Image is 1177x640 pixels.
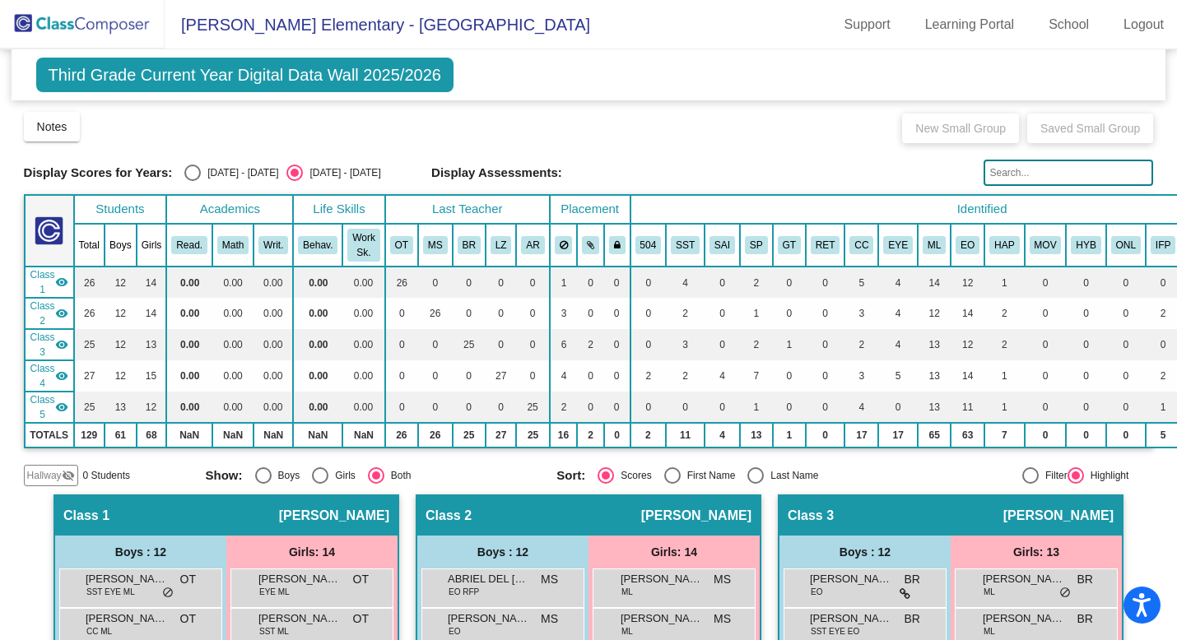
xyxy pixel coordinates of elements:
td: 12 [105,360,137,392]
th: Boys [105,224,137,267]
th: Highly Attentive Parent [984,224,1024,267]
td: 12 [951,329,984,360]
td: 0 [806,267,845,298]
span: 0 Students [83,468,130,483]
th: Girls [137,224,167,267]
td: 2 [577,423,604,448]
td: 6 [550,329,578,360]
a: Learning Portal [912,12,1028,38]
td: 1 [550,267,578,298]
mat-radio-group: Select an option [206,467,545,484]
td: 0 [705,298,740,329]
td: 4 [878,298,918,329]
span: Notes [37,120,67,133]
mat-icon: visibility [55,338,68,351]
button: AR [521,236,544,254]
td: 0.00 [212,298,254,329]
td: 2 [630,360,667,392]
td: 26 [418,423,453,448]
td: 0 [1025,298,1067,329]
td: 0 [516,360,549,392]
div: [DATE] - [DATE] [303,165,380,180]
td: 0 [453,360,486,392]
mat-radio-group: Select an option [184,165,380,181]
td: 25 [453,423,486,448]
button: Work Sk. [347,229,379,262]
th: Hybrid [1066,224,1105,267]
td: 0.00 [254,360,293,392]
td: 2 [630,423,667,448]
td: 25 [453,329,486,360]
th: Moving Next Year [1025,224,1067,267]
td: 2 [984,329,1024,360]
td: 5 [844,267,878,298]
div: First Name [681,468,736,483]
td: NaN [342,423,384,448]
td: 14 [137,298,167,329]
td: 0 [705,329,740,360]
td: 0 [1066,329,1105,360]
td: 4 [550,360,578,392]
td: 2 [740,267,773,298]
td: 0 [604,360,630,392]
td: 0 [705,392,740,423]
td: 65 [918,423,951,448]
th: Wears Eyeglasses [878,224,918,267]
div: Filter [1039,468,1068,483]
td: 0 [806,423,845,448]
button: SST [671,236,700,254]
span: Display Scores for Years: [24,165,173,180]
button: CC [849,236,873,254]
div: [DATE] - [DATE] [201,165,278,180]
td: 0 [666,392,705,423]
td: Ofelia Tedtaotao - No Class Name [25,267,74,298]
td: 26 [74,298,105,329]
td: 0.00 [342,267,384,298]
button: RET [811,236,840,254]
td: 0 [773,392,806,423]
td: 12 [918,298,951,329]
span: Class 1 [63,508,109,524]
td: 27 [486,360,517,392]
td: 3 [844,360,878,392]
td: 0 [1106,392,1146,423]
td: 0 [604,267,630,298]
td: 0 [1106,298,1146,329]
th: Brenda Rosas [453,224,486,267]
td: 0.00 [293,329,342,360]
td: 0 [516,267,549,298]
td: 0 [385,392,418,423]
td: 0 [1025,267,1067,298]
td: 0 [630,392,667,423]
mat-icon: visibility_off [62,469,75,482]
td: 17 [844,423,878,448]
td: 0.00 [293,392,342,423]
td: 0.00 [166,360,212,392]
span: [PERSON_NAME] [1003,508,1114,524]
td: 0.00 [254,392,293,423]
td: 27 [74,360,105,392]
td: 68 [137,423,167,448]
td: 27 [486,423,517,448]
td: 0 [577,298,604,329]
button: OT [390,236,413,254]
td: Lei Chen Zhang - No Class Name [25,360,74,392]
td: 25 [74,329,105,360]
th: Recommended for Combo Class [844,224,878,267]
td: 3 [844,298,878,329]
th: Keep with students [577,224,604,267]
td: 0 [577,392,604,423]
td: 0.00 [254,329,293,360]
div: Last Name [764,468,818,483]
th: Online [1106,224,1146,267]
td: 14 [951,360,984,392]
td: 4 [878,267,918,298]
td: 0.00 [342,298,384,329]
td: 14 [137,267,167,298]
td: NaN [166,423,212,448]
th: Retained [806,224,845,267]
span: Class 3 [788,508,834,524]
td: 3 [666,329,705,360]
td: 0 [516,298,549,329]
td: 0.00 [342,360,384,392]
